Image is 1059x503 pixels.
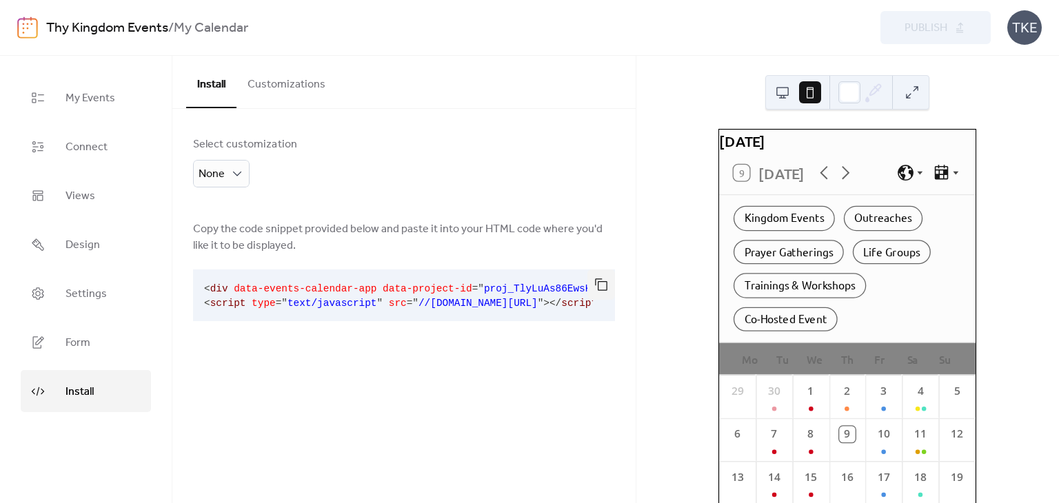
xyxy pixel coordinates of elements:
[734,274,866,298] div: Trainings & Workshops
[210,283,228,294] span: div
[234,283,376,294] span: data-events-calendar-app
[288,298,377,309] span: text/javascript
[864,343,896,376] div: Fr
[21,370,151,412] a: Install
[734,307,838,331] div: Co-Hosted Event
[21,125,151,167] a: Connect
[204,283,210,294] span: <
[21,76,151,119] a: My Events
[729,427,745,442] div: 6
[729,384,745,400] div: 29
[407,298,413,309] span: =
[734,343,766,376] div: Mo
[734,206,835,231] div: Kingdom Events
[65,234,100,256] span: Design
[844,206,922,231] div: Outreaches
[478,283,484,294] span: "
[236,56,336,107] button: Customizations
[799,343,831,376] div: We
[252,298,276,309] span: type
[276,298,282,309] span: =
[538,298,544,309] span: "
[949,427,965,442] div: 12
[17,17,38,39] img: logo
[734,240,844,265] div: Prayer Gatherings
[949,384,965,400] div: 5
[65,283,107,305] span: Settings
[719,130,976,151] div: [DATE]
[199,163,225,185] span: None
[21,272,151,314] a: Settings
[876,384,892,400] div: 3
[561,298,597,309] span: script
[21,321,151,363] a: Form
[549,298,561,309] span: </
[204,298,210,309] span: <
[896,343,929,376] div: Sa
[831,343,864,376] div: Th
[853,240,931,265] div: Life Groups
[729,469,745,485] div: 13
[913,427,929,442] div: 11
[876,427,892,442] div: 10
[65,381,94,402] span: Install
[65,332,90,353] span: Form
[803,384,818,400] div: 1
[803,427,818,442] div: 8
[186,56,236,108] button: Install
[876,469,892,485] div: 17
[766,343,798,376] div: Tu
[168,15,174,41] b: /
[766,384,782,400] div: 30
[1007,10,1042,45] div: TKE
[766,469,782,485] div: 14
[840,427,856,442] div: 9
[913,384,929,400] div: 4
[21,174,151,216] a: Views
[65,136,108,158] span: Connect
[840,469,856,485] div: 16
[543,298,549,309] span: >
[174,15,248,41] b: My Calendar
[389,298,407,309] span: src
[913,469,929,485] div: 18
[949,469,965,485] div: 19
[193,221,615,254] span: Copy the code snippet provided below and paste it into your HTML code where you'd like it to be d...
[65,185,95,207] span: Views
[412,298,418,309] span: "
[193,136,297,153] div: Select customization
[766,427,782,442] div: 7
[376,298,383,309] span: "
[65,88,115,109] span: My Events
[840,384,856,400] div: 2
[484,283,639,294] span: proj_TlyLuAs86EwsKjms4juuM
[472,283,478,294] span: =
[46,15,168,41] a: Thy Kingdom Events
[418,298,538,309] span: //[DOMAIN_NAME][URL]
[281,298,288,309] span: "
[21,223,151,265] a: Design
[210,298,246,309] span: script
[383,283,472,294] span: data-project-id
[929,343,961,376] div: Su
[803,469,818,485] div: 15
